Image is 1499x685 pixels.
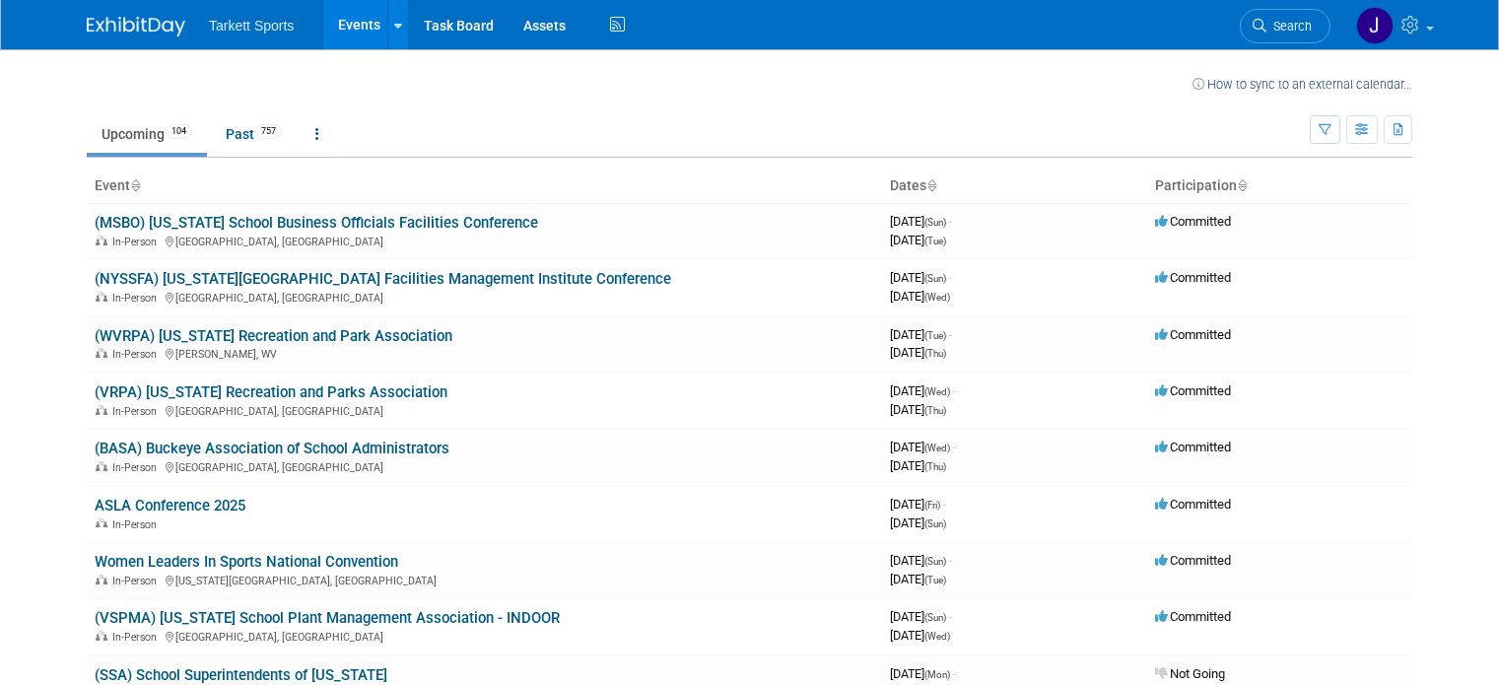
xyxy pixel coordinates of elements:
span: Committed [1155,609,1231,624]
span: (Wed) [924,386,950,397]
img: In-Person Event [96,292,107,302]
span: Committed [1155,327,1231,342]
span: - [949,553,952,568]
a: Sort by Start Date [926,177,936,193]
span: (Fri) [924,500,940,511]
img: In-Person Event [96,631,107,641]
img: In-Person Event [96,236,107,245]
span: (Sun) [924,556,946,567]
img: JC Field [1356,7,1394,44]
span: Search [1266,19,1312,34]
span: [DATE] [890,214,952,229]
span: (Thu) [924,461,946,472]
div: [GEOGRAPHIC_DATA], [GEOGRAPHIC_DATA] [95,402,874,418]
a: Upcoming104 [87,115,207,153]
span: - [943,497,946,512]
span: [DATE] [890,383,956,398]
span: [DATE] [890,289,950,304]
span: In-Person [112,348,163,361]
span: (Tue) [924,236,946,246]
span: - [949,270,952,285]
span: [DATE] [890,572,946,586]
a: Women Leaders In Sports National Convention [95,553,398,571]
div: [GEOGRAPHIC_DATA], [GEOGRAPHIC_DATA] [95,289,874,305]
span: In-Person [112,461,163,474]
span: [DATE] [890,270,952,285]
span: In-Person [112,292,163,305]
div: [GEOGRAPHIC_DATA], [GEOGRAPHIC_DATA] [95,233,874,248]
span: (Tue) [924,575,946,585]
span: - [949,327,952,342]
span: (Wed) [924,443,950,453]
a: (SSA) School Superintendents of [US_STATE] [95,666,387,684]
span: (Thu) [924,405,946,416]
span: [DATE] [890,628,950,643]
a: How to sync to an external calendar... [1192,77,1412,92]
span: [DATE] [890,402,946,417]
span: (Sun) [924,612,946,623]
a: (BASA) Buckeye Association of School Administrators [95,440,449,457]
span: Committed [1155,214,1231,229]
a: Sort by Participation Type [1237,177,1247,193]
th: Participation [1147,170,1412,203]
span: - [949,214,952,229]
div: [US_STATE][GEOGRAPHIC_DATA], [GEOGRAPHIC_DATA] [95,572,874,587]
span: Committed [1155,440,1231,454]
img: In-Person Event [96,575,107,584]
a: Past757 [211,115,297,153]
img: In-Person Event [96,405,107,415]
span: [DATE] [890,515,946,530]
a: (NYSSFA) [US_STATE][GEOGRAPHIC_DATA] Facilities Management Institute Conference [95,270,671,288]
span: (Tue) [924,330,946,341]
img: ExhibitDay [87,17,185,36]
span: - [953,440,956,454]
span: - [953,383,956,398]
span: (Thu) [924,348,946,359]
span: (Wed) [924,292,950,303]
div: [GEOGRAPHIC_DATA], [GEOGRAPHIC_DATA] [95,628,874,644]
span: 757 [255,124,282,139]
span: [DATE] [890,327,952,342]
span: In-Person [112,405,163,418]
span: [DATE] [890,233,946,247]
span: [DATE] [890,458,946,473]
span: 104 [166,124,192,139]
span: Tarkett Sports [209,18,294,34]
span: - [953,666,956,681]
span: In-Person [112,236,163,248]
span: Not Going [1155,666,1225,681]
img: In-Person Event [96,348,107,358]
span: (Wed) [924,631,950,642]
span: (Sun) [924,217,946,228]
img: In-Person Event [96,461,107,471]
span: Committed [1155,553,1231,568]
span: Committed [1155,270,1231,285]
span: (Sun) [924,273,946,284]
span: Committed [1155,383,1231,398]
span: In-Person [112,518,163,531]
a: (VRPA) [US_STATE] Recreation and Parks Association [95,383,447,401]
span: (Mon) [924,669,950,680]
a: Search [1240,9,1330,43]
span: (Sun) [924,518,946,529]
a: Sort by Event Name [130,177,140,193]
th: Event [87,170,882,203]
span: [DATE] [890,553,952,568]
a: (MSBO) [US_STATE] School Business Officials Facilities Conference [95,214,538,232]
a: (VSPMA) [US_STATE] School Plant Management Association - INDOOR [95,609,560,627]
a: (WVRPA) [US_STATE] Recreation and Park Association [95,327,452,345]
span: [DATE] [890,440,956,454]
img: In-Person Event [96,518,107,528]
a: ASLA Conference 2025 [95,497,245,514]
div: [PERSON_NAME], WV [95,345,874,361]
span: Committed [1155,497,1231,512]
span: In-Person [112,631,163,644]
span: [DATE] [890,666,956,681]
span: [DATE] [890,345,946,360]
span: - [949,609,952,624]
span: [DATE] [890,497,946,512]
th: Dates [882,170,1147,203]
div: [GEOGRAPHIC_DATA], [GEOGRAPHIC_DATA] [95,458,874,474]
span: In-Person [112,575,163,587]
span: [DATE] [890,609,952,624]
